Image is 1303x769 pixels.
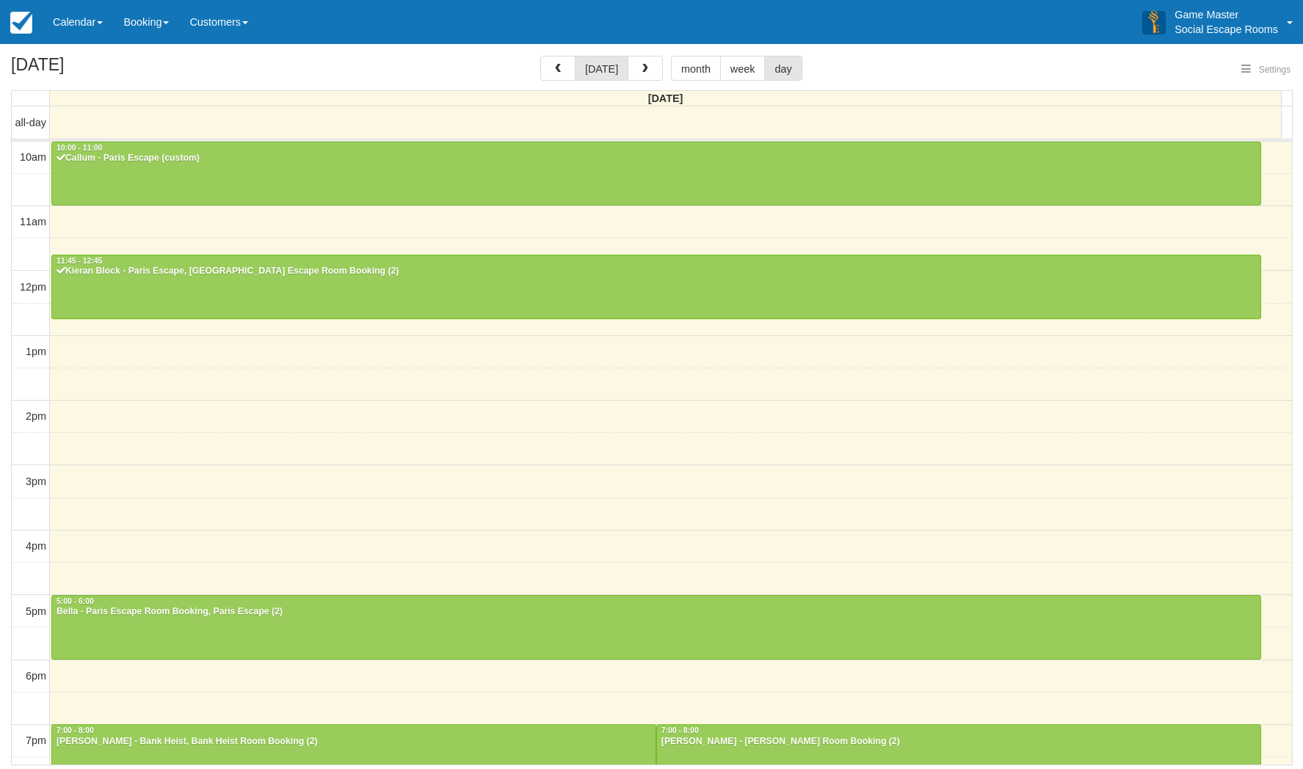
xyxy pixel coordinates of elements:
span: 4pm [26,540,46,552]
h2: [DATE] [11,56,197,83]
span: 10:00 - 11:00 [57,144,102,152]
span: 5pm [26,605,46,617]
span: 12pm [20,281,46,293]
span: 1pm [26,346,46,357]
span: 11:45 - 12:45 [57,257,102,265]
img: A3 [1142,10,1166,34]
span: 2pm [26,410,46,422]
div: Kieran Block - Paris Escape, [GEOGRAPHIC_DATA] Escape Room Booking (2) [56,266,1257,277]
span: 7pm [26,735,46,746]
span: 3pm [26,475,46,487]
span: all-day [15,117,46,128]
a: 10:00 - 11:00Callum - Paris Escape (custom) [51,142,1261,206]
div: [PERSON_NAME] - Bank Heist, Bank Heist Room Booking (2) [56,736,652,748]
div: [PERSON_NAME] - [PERSON_NAME] Room Booking (2) [661,736,1257,748]
span: 7:00 - 8:00 [57,726,94,735]
span: Settings [1259,65,1291,75]
span: 11am [20,216,46,227]
button: Settings [1233,59,1299,81]
button: [DATE] [575,56,628,81]
a: 11:45 - 12:45Kieran Block - Paris Escape, [GEOGRAPHIC_DATA] Escape Room Booking (2) [51,255,1261,319]
span: 5:00 - 6:00 [57,597,94,605]
span: 6pm [26,670,46,682]
img: checkfront-main-nav-mini-logo.png [10,12,32,34]
span: 7:00 - 8:00 [661,726,699,735]
div: Callum - Paris Escape (custom) [56,153,1257,164]
p: Social Escape Rooms [1175,22,1278,37]
button: month [671,56,721,81]
button: day [764,56,802,81]
span: 10am [20,151,46,163]
div: Bella - Paris Escape Room Booking, Paris Escape (2) [56,606,1257,618]
a: 5:00 - 6:00Bella - Paris Escape Room Booking, Paris Escape (2) [51,595,1261,660]
p: Game Master [1175,7,1278,22]
span: [DATE] [648,92,683,104]
button: week [720,56,766,81]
